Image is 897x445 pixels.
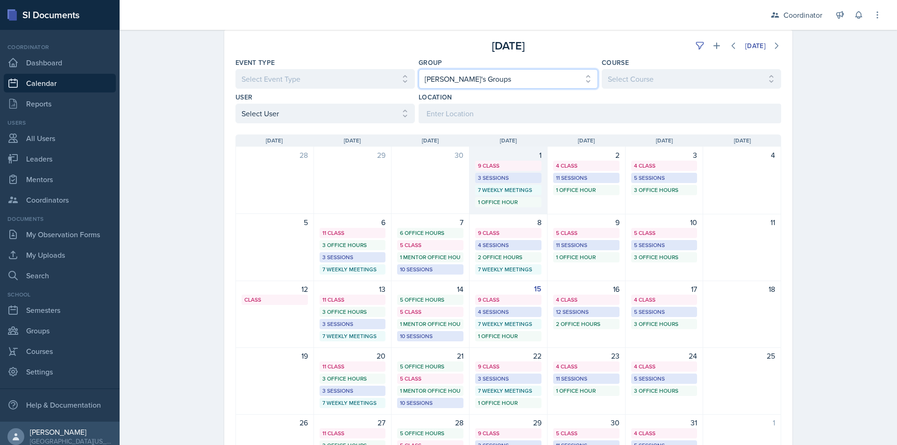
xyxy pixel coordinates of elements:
[4,301,116,319] a: Semesters
[602,58,629,67] label: Course
[400,296,461,304] div: 5 Office Hours
[556,296,617,304] div: 4 Class
[631,149,698,161] div: 3
[400,387,461,395] div: 1 Mentor Office Hour
[322,399,383,407] div: 7 Weekly Meetings
[4,149,116,168] a: Leaders
[4,225,116,244] a: My Observation Forms
[556,362,617,371] div: 4 Class
[30,427,112,437] div: [PERSON_NAME]
[242,217,308,228] div: 5
[400,362,461,371] div: 5 Office Hours
[478,362,539,371] div: 9 Class
[322,374,383,383] div: 3 Office Hours
[556,174,617,182] div: 11 Sessions
[709,350,775,361] div: 25
[631,417,698,428] div: 31
[553,149,619,161] div: 2
[322,308,383,316] div: 3 Office Hours
[478,429,539,438] div: 9 Class
[556,387,617,395] div: 1 Office Hour
[478,296,539,304] div: 9 Class
[739,38,772,54] button: [DATE]
[475,283,541,295] div: 15
[322,229,383,237] div: 11 Class
[475,417,541,428] div: 29
[344,136,361,145] span: [DATE]
[656,136,673,145] span: [DATE]
[4,129,116,148] a: All Users
[556,308,617,316] div: 12 Sessions
[553,283,619,295] div: 16
[634,320,695,328] div: 3 Office Hours
[322,429,383,438] div: 11 Class
[4,266,116,285] a: Search
[478,253,539,261] div: 2 Office Hours
[322,332,383,340] div: 7 Weekly Meetings
[783,9,822,21] div: Coordinator
[556,162,617,170] div: 4 Class
[397,217,463,228] div: 7
[553,217,619,228] div: 9
[553,350,619,361] div: 23
[235,58,275,67] label: Event Type
[556,429,617,438] div: 5 Class
[478,374,539,383] div: 3 Sessions
[400,308,461,316] div: 5 Class
[556,253,617,261] div: 1 Office Hour
[320,217,386,228] div: 6
[556,186,617,194] div: 1 Office Hour
[4,170,116,189] a: Mentors
[397,283,463,295] div: 14
[634,229,695,237] div: 5 Class
[266,136,283,145] span: [DATE]
[4,53,116,72] a: Dashboard
[235,92,252,102] label: User
[478,265,539,274] div: 7 Weekly Meetings
[417,37,599,54] div: [DATE]
[242,149,308,161] div: 28
[4,191,116,209] a: Coordinators
[578,136,595,145] span: [DATE]
[634,387,695,395] div: 3 Office Hours
[244,296,305,304] div: Class
[400,399,461,407] div: 10 Sessions
[634,162,695,170] div: 4 Class
[478,387,539,395] div: 7 Weekly Meetings
[400,253,461,261] div: 1 Mentor Office Hour
[709,149,775,161] div: 4
[4,74,116,92] a: Calendar
[478,198,539,206] div: 1 Office Hour
[400,241,461,249] div: 5 Class
[631,217,698,228] div: 10
[4,119,116,127] div: Users
[4,321,116,340] a: Groups
[631,350,698,361] div: 24
[4,246,116,264] a: My Uploads
[320,149,386,161] div: 29
[419,58,442,67] label: Group
[397,149,463,161] div: 30
[322,320,383,328] div: 3 Sessions
[322,362,383,371] div: 11 Class
[478,174,539,182] div: 3 Sessions
[400,265,461,274] div: 10 Sessions
[478,186,539,194] div: 7 Weekly Meetings
[634,241,695,249] div: 5 Sessions
[634,174,695,182] div: 5 Sessions
[322,253,383,261] div: 3 Sessions
[320,283,386,295] div: 13
[478,399,539,407] div: 1 Office Hour
[631,283,698,295] div: 17
[4,43,116,51] div: Coordinator
[322,241,383,249] div: 3 Office Hours
[322,296,383,304] div: 11 Class
[400,374,461,383] div: 5 Class
[634,186,695,194] div: 3 Office Hours
[556,241,617,249] div: 11 Sessions
[4,362,116,381] a: Settings
[556,374,617,383] div: 11 Sessions
[478,320,539,328] div: 7 Weekly Meetings
[500,136,517,145] span: [DATE]
[400,320,461,328] div: 1 Mentor Office Hour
